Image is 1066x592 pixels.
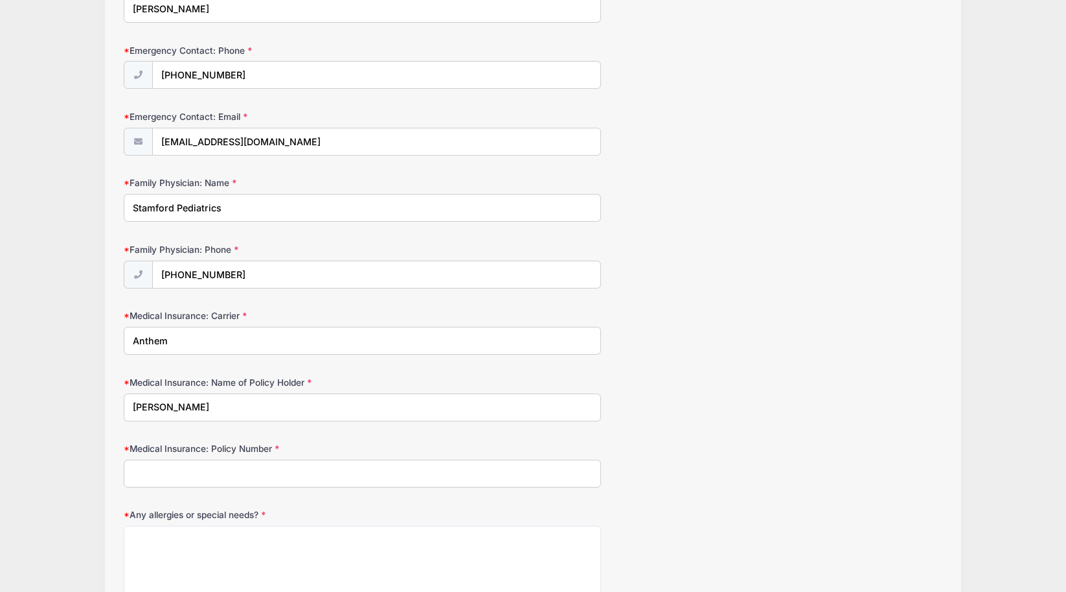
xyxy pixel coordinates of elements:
input: (xxx) xxx-xxxx [152,61,602,89]
input: (xxx) xxx-xxxx [152,261,602,289]
label: Medical Insurance: Name of Policy Holder [124,376,396,389]
input: email@email.com [152,128,602,156]
label: Emergency Contact: Email [124,110,396,123]
label: Medical Insurance: Carrier [124,309,396,322]
label: Medical Insurance: Policy Number [124,442,396,455]
label: Any allergies or special needs? [124,508,396,521]
label: Family Physician: Phone [124,243,396,256]
label: Family Physician: Name [124,176,396,189]
label: Emergency Contact: Phone [124,44,396,57]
